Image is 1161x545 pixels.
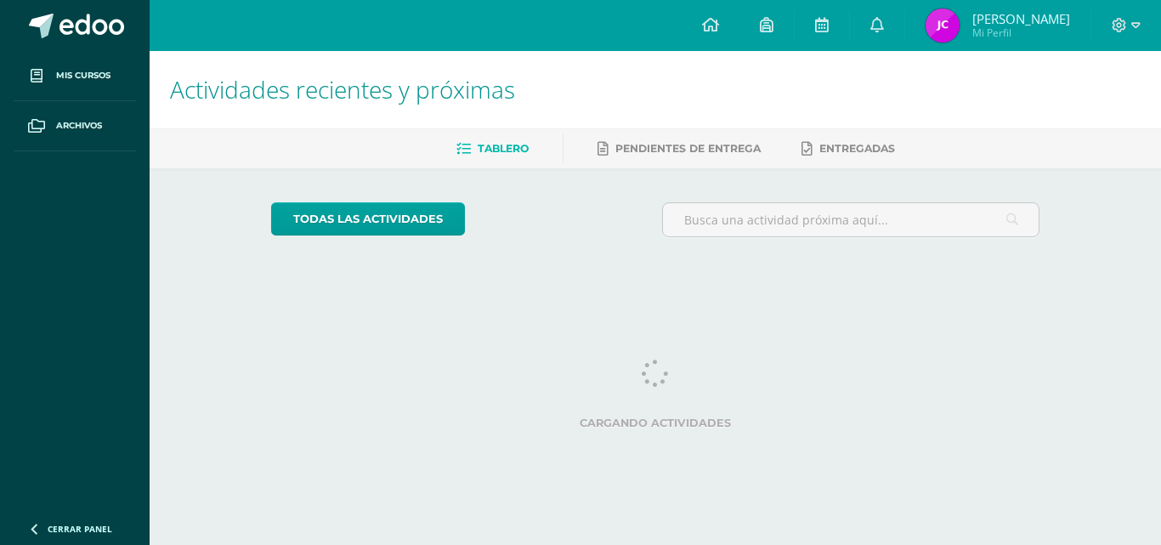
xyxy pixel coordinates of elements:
[56,69,110,82] span: Mis cursos
[478,142,529,155] span: Tablero
[14,101,136,151] a: Archivos
[926,9,960,43] img: 4549e869bd1a71b294ac60c510dba8c5.png
[271,202,465,236] a: todas las Actividades
[56,119,102,133] span: Archivos
[170,73,515,105] span: Actividades recientes y próximas
[271,417,1040,429] label: Cargando actividades
[615,142,761,155] span: Pendientes de entrega
[801,135,895,162] a: Entregadas
[819,142,895,155] span: Entregadas
[48,523,112,535] span: Cerrar panel
[597,135,761,162] a: Pendientes de entrega
[456,135,529,162] a: Tablero
[972,26,1070,40] span: Mi Perfil
[972,10,1070,27] span: [PERSON_NAME]
[663,203,1039,236] input: Busca una actividad próxima aquí...
[14,51,136,101] a: Mis cursos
